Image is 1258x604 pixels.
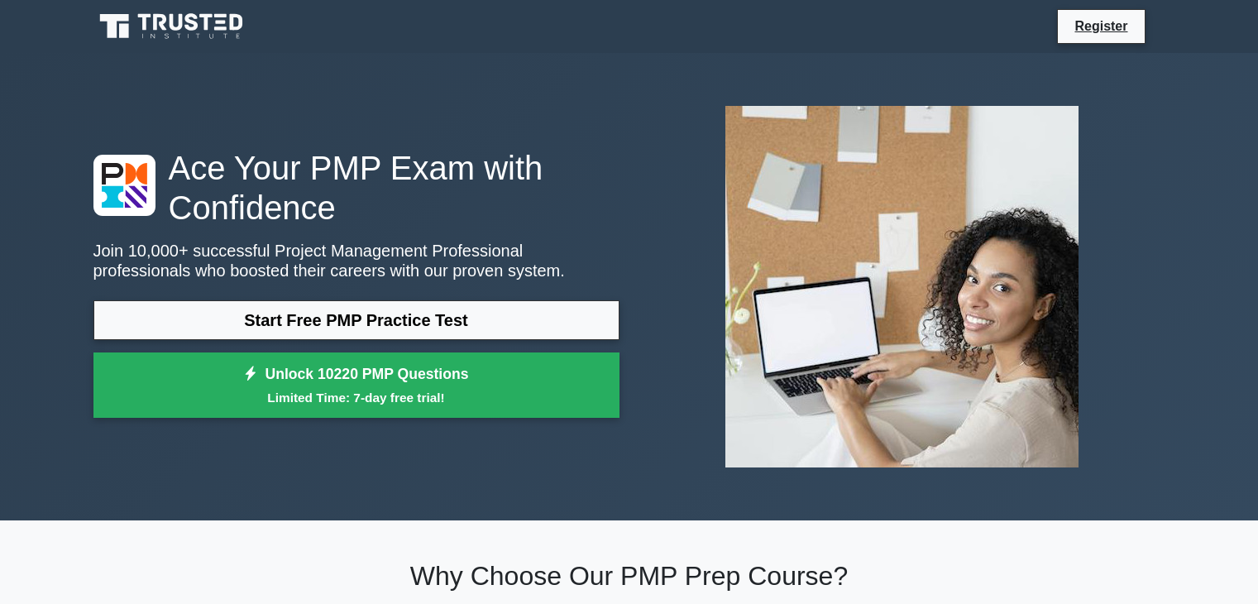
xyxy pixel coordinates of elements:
[93,300,619,340] a: Start Free PMP Practice Test
[1064,16,1137,36] a: Register
[93,241,619,280] p: Join 10,000+ successful Project Management Professional professionals who boosted their careers w...
[93,560,1165,592] h2: Why Choose Our PMP Prep Course?
[93,352,619,419] a: Unlock 10220 PMP QuestionsLimited Time: 7-day free trial!
[114,388,599,407] small: Limited Time: 7-day free trial!
[93,148,619,228] h1: Ace Your PMP Exam with Confidence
